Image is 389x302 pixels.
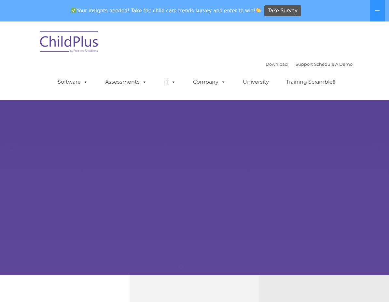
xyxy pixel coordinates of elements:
[314,62,353,67] a: Schedule A Demo
[280,75,342,89] a: Training Scramble!!
[187,75,232,89] a: Company
[266,62,288,67] a: Download
[51,75,94,89] a: Software
[236,75,275,89] a: University
[266,62,353,67] font: |
[69,4,264,17] span: Your insights needed! Take the child care trends survey and enter to win!
[256,8,261,13] img: 👏
[158,75,182,89] a: IT
[268,5,298,17] span: Take Survey
[264,5,301,17] a: Take Survey
[296,62,313,67] a: Support
[37,27,102,59] img: ChildPlus by Procare Solutions
[71,8,76,13] img: ✅
[99,75,153,89] a: Assessments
